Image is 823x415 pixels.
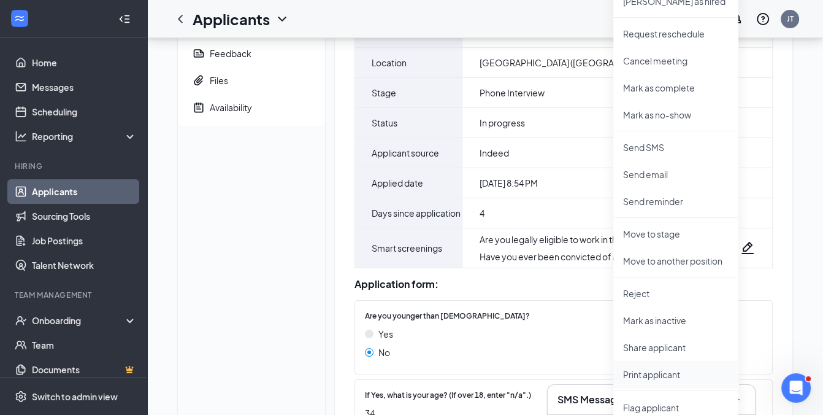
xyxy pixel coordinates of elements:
span: Flag applicant [623,401,729,414]
div: Have you ever been convicted of a felony? : [480,250,735,263]
div: JT [787,14,794,24]
div: Onboarding [32,314,126,327]
a: Applicants [32,179,137,204]
span: [GEOGRAPHIC_DATA] ([GEOGRAPHIC_DATA]) [480,56,665,69]
a: Talent Network [32,253,137,277]
p: Move to stage [623,228,729,240]
a: DocumentsCrown [32,357,137,382]
a: Scheduling [32,99,137,124]
span: Status [372,115,397,130]
iframe: Intercom live chat [781,373,811,403]
a: ReportFeedback [178,40,325,67]
a: Job Postings [32,228,137,253]
a: NoteActiveAvailability [178,94,325,121]
p: Mark as no-show [623,109,729,121]
div: Files [210,74,228,87]
svg: Pencil [740,241,755,255]
p: Request reschedule [623,28,729,40]
div: Team Management [15,290,134,300]
p: Print applicant [623,368,729,381]
span: Smart screenings [372,241,442,255]
span: Applicant source [372,145,439,160]
span: Days since application [372,206,461,220]
div: Are you legally eligible to work in the [GEOGRAPHIC_DATA]? : [480,233,735,246]
a: Sourcing Tools [32,204,137,228]
span: Phone Interview [480,87,545,99]
span: Indeed [480,147,509,159]
p: Mark as complete [623,82,729,94]
div: Switch to admin view [32,390,118,403]
p: Send reminder [623,195,729,207]
div: Availability [210,101,252,114]
svg: Report [193,47,205,60]
span: In progress [480,117,525,129]
p: Cancel meeting [623,55,729,67]
svg: WorkstreamLogo [13,12,26,25]
p: Move to another position [623,255,729,267]
a: Home [32,50,137,75]
svg: ChevronDown [275,12,289,26]
a: Team [32,333,137,357]
span: Stage [372,85,396,100]
p: Mark as inactive [623,314,729,327]
span: [DATE] 8:54 PM [480,177,538,189]
p: Send SMS [623,141,729,153]
span: No [378,346,390,359]
p: Send email [623,168,729,180]
svg: Analysis [15,130,27,142]
a: Messages [32,75,137,99]
span: 4 [480,207,484,219]
h1: Applicants [193,9,270,29]
svg: Paperclip [193,74,205,87]
p: Reject [623,287,729,300]
svg: QuestionInfo [756,12,770,26]
span: Are you younger than [DEMOGRAPHIC_DATA]? [365,311,530,322]
div: Reporting [32,130,137,142]
span: Applied date [372,176,423,190]
svg: ChevronLeft [173,12,188,26]
span: Yes [378,327,393,341]
div: Hiring [15,161,134,171]
div: Feedback [210,47,251,60]
div: Application form: [354,278,773,290]
svg: Settings [15,390,27,403]
p: Share applicant [623,341,729,354]
svg: UserCheck [15,314,27,327]
span: If Yes, what is your age? (If over 18, enter "n/a".) [365,390,531,401]
svg: NoteActive [193,101,205,114]
h3: SMS Messages [557,393,627,406]
span: Location [372,55,407,70]
a: PaperclipFiles [178,67,325,94]
svg: Collapse [118,13,131,25]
